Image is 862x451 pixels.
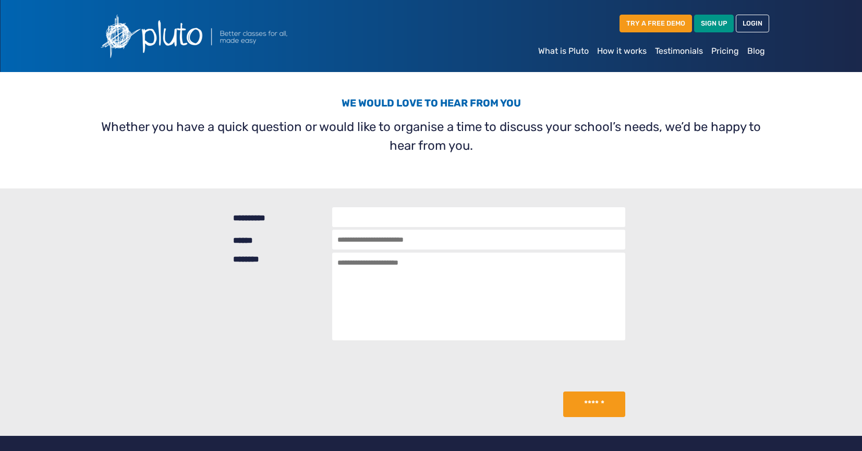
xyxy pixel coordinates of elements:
[620,15,692,32] a: TRY A FREE DEMO
[707,41,743,62] a: Pricing
[736,15,769,32] a: LOGIN
[743,41,769,62] a: Blog
[100,117,763,155] p: Whether you have a quick question or would like to organise a time to discuss your school’s needs...
[694,15,734,32] a: SIGN UP
[100,97,763,113] h3: We would love to hear from you
[534,41,593,62] a: What is Pluto
[93,8,344,64] img: Pluto logo with the text Better classes for all, made easy
[651,41,707,62] a: Testimonials
[593,41,651,62] a: How it works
